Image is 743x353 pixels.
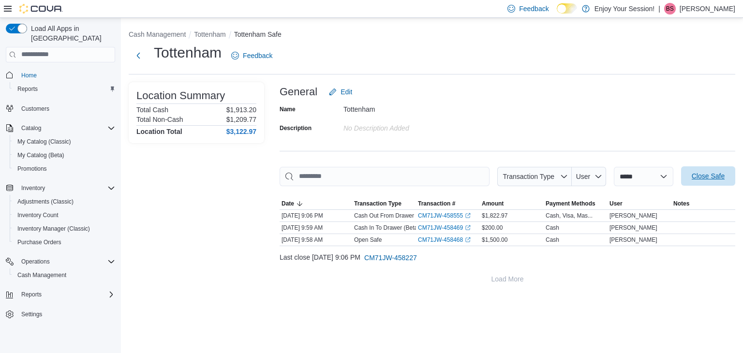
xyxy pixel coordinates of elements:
a: Home [17,70,41,81]
a: Adjustments (Classic) [14,196,77,207]
span: Adjustments (Classic) [17,198,74,206]
a: Inventory Manager (Classic) [14,223,94,235]
button: Promotions [10,162,119,176]
a: Settings [17,309,46,320]
span: [PERSON_NAME] [609,224,657,232]
a: Feedback [227,46,276,65]
span: Transaction # [418,200,455,207]
span: Cash Management [17,271,66,279]
button: User [572,167,606,186]
button: Catalog [17,122,45,134]
div: Blake Stocco [664,3,676,15]
button: Operations [2,255,119,268]
a: Purchase Orders [14,236,65,248]
span: Load All Apps in [GEOGRAPHIC_DATA] [27,24,115,43]
a: Customers [17,103,53,115]
span: Reports [21,291,42,298]
h4: Location Total [136,128,182,135]
button: Inventory Count [10,208,119,222]
button: Reports [17,289,45,300]
button: Transaction Type [352,198,416,209]
button: CM71JW-458227 [360,248,421,267]
span: Amount [482,200,504,207]
span: Operations [17,256,115,267]
span: My Catalog (Beta) [17,151,64,159]
span: Promotions [17,165,47,173]
span: Feedback [243,51,272,60]
div: Cash, Visa, Mas... [546,212,593,220]
span: Inventory Manager (Classic) [14,223,115,235]
input: This is a search bar. As you type, the results lower in the page will automatically filter. [280,167,490,186]
span: Date [282,200,294,207]
button: Customers [2,102,119,116]
button: Amount [480,198,544,209]
p: Cash Out From Drawer (Beta) [354,212,431,220]
span: Transaction Type [503,173,554,180]
span: Inventory Count [17,211,59,219]
button: Settings [2,307,119,321]
p: $1,913.20 [226,106,256,114]
p: Cash In To Drawer (Beta) [354,224,419,232]
a: My Catalog (Beta) [14,149,68,161]
span: User [576,173,591,180]
span: Purchase Orders [17,238,61,246]
nav: An example of EuiBreadcrumbs [129,29,735,41]
p: [PERSON_NAME] [680,3,735,15]
button: Edit [325,82,356,102]
h3: Location Summary [136,90,225,102]
span: Settings [21,310,42,318]
button: User [608,198,671,209]
button: Operations [17,256,54,267]
button: Cash Management [129,30,186,38]
span: $200.00 [482,224,503,232]
input: Dark Mode [557,3,577,14]
span: Operations [21,258,50,265]
span: Purchase Orders [14,236,115,248]
p: | [658,3,660,15]
a: CM71JW-458469External link [418,224,471,232]
svg: External link [465,237,471,243]
div: [DATE] 9:06 PM [280,210,352,221]
button: Adjustments (Classic) [10,195,119,208]
button: Load More [280,269,735,289]
button: Catalog [2,121,119,135]
span: Customers [17,103,115,115]
span: Inventory [21,184,45,192]
a: CM71JW-458468External link [418,236,471,244]
span: Customers [21,105,49,113]
button: Purchase Orders [10,235,119,249]
span: Inventory [17,182,115,194]
span: Home [21,72,37,79]
div: Tottenham [343,102,473,113]
span: [PERSON_NAME] [609,236,657,244]
span: Edit [341,87,352,97]
div: [DATE] 9:58 AM [280,234,352,246]
div: Last close [DATE] 9:06 PM [280,248,735,267]
span: Reports [14,83,115,95]
span: User [609,200,623,207]
p: Open Safe [354,236,382,244]
span: Adjustments (Classic) [14,196,115,207]
button: Transaction # [416,198,480,209]
h3: General [280,86,317,98]
button: Next [129,46,148,65]
span: $1,500.00 [482,236,507,244]
button: Cash Management [10,268,119,282]
span: My Catalog (Beta) [14,149,115,161]
nav: Complex example [6,64,115,347]
span: Payment Methods [546,200,595,207]
span: Inventory Manager (Classic) [17,225,90,233]
div: Cash [546,224,559,232]
span: Home [17,69,115,81]
div: No Description added [343,120,473,132]
a: Reports [14,83,42,95]
span: Promotions [14,163,115,175]
span: Close Safe [692,171,725,181]
button: Date [280,198,352,209]
button: Close Safe [681,166,735,186]
div: Cash [546,236,559,244]
button: Reports [2,288,119,301]
button: Notes [671,198,735,209]
label: Description [280,124,312,132]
